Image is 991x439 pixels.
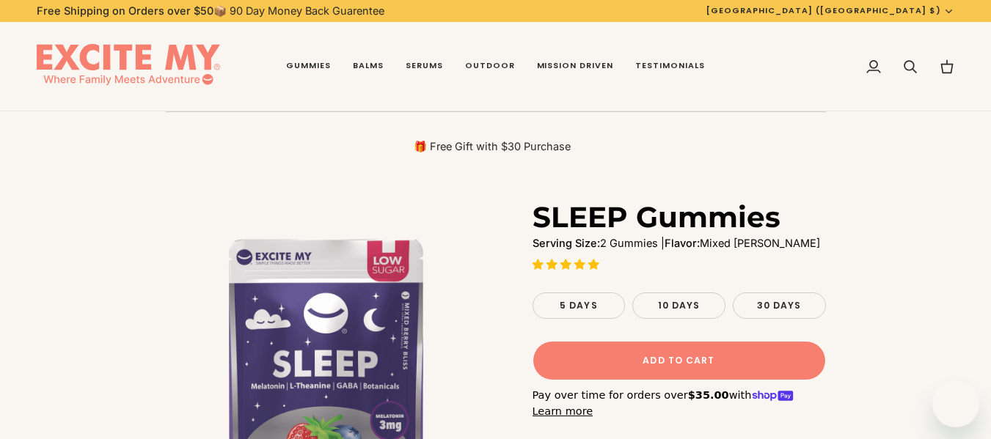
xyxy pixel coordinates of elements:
[342,22,395,111] a: Balms
[533,235,826,251] p: 2 Gummies | Mixed [PERSON_NAME]
[537,60,614,72] span: Mission Driven
[643,354,714,367] span: Add to Cart
[395,22,454,111] a: Serums
[624,22,716,111] a: Testimonials
[757,299,802,311] span: 30 Days
[406,60,443,72] span: Serums
[533,237,600,249] strong: Serving Size:
[353,60,384,72] span: Balms
[166,139,819,154] p: 🎁 Free Gift with $30 Purchase
[275,22,342,111] a: Gummies
[37,4,213,17] strong: Free Shipping on Orders over $50
[286,60,331,72] span: Gummies
[465,60,515,72] span: Outdoor
[454,22,526,111] a: Outdoor
[658,299,701,311] span: 10 Days
[533,341,826,380] button: Add to Cart
[560,299,598,311] span: 5 Days
[37,3,384,19] p: 📦 90 Day Money Back Guarentee
[665,237,700,249] strong: Flavor:
[635,60,705,72] span: Testimonials
[932,380,979,427] iframe: Button to launch messaging window
[533,258,602,270] span: 4.94 stars
[533,199,780,235] h1: SLEEP Gummies
[526,22,625,111] a: Mission Driven
[695,4,965,17] button: [GEOGRAPHIC_DATA] ([GEOGRAPHIC_DATA] $)
[37,44,220,89] img: EXCITE MY®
